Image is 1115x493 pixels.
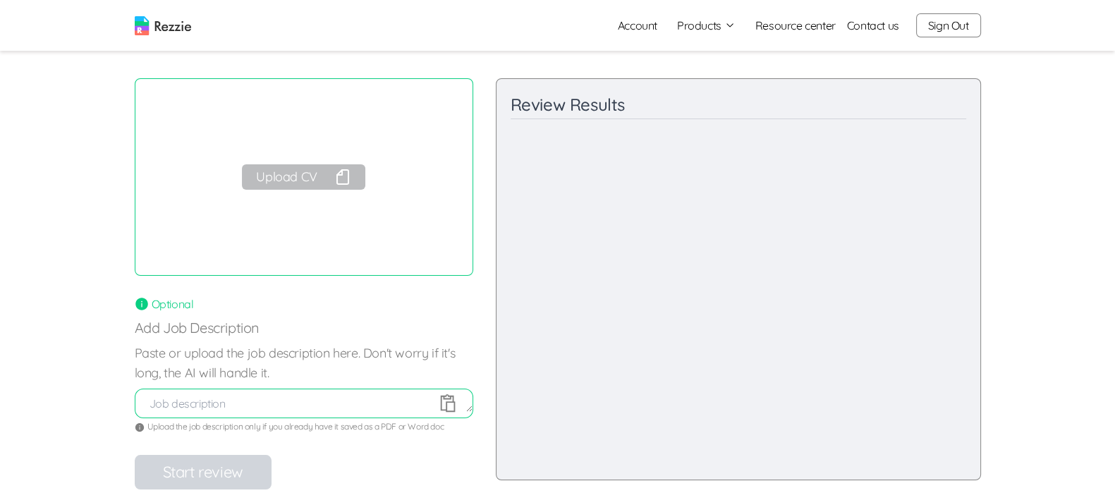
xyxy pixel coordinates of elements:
button: Sign Out [916,13,981,37]
a: Resource center [755,17,836,34]
button: Products [677,17,736,34]
img: logo [135,16,191,35]
button: Start review [135,455,272,489]
a: Account [607,11,669,39]
div: Upload the job description only if you already have it saved as a PDF or Word doc [135,421,473,432]
div: Review Results [511,93,966,119]
label: Paste or upload the job description here. Don't worry if it's long, the AI will handle it. [135,343,473,383]
p: Add Job Description [135,318,473,338]
a: Contact us [847,17,899,34]
div: Optional [135,296,473,312]
button: Upload CV [242,164,365,190]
